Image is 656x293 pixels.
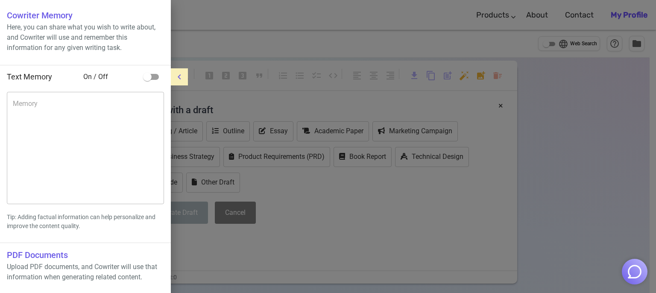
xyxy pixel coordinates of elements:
[7,262,164,282] p: Upload PDF documents, and Cowriter will use that information when generating related content.
[7,22,164,53] p: Here, you can share what you wish to write about, and Cowriter will use and remember this informa...
[7,9,164,22] h6: Cowriter Memory
[7,213,164,231] p: Tip: Adding factual information can help personalize and improve the content quality.
[83,72,139,82] span: On / Off
[7,248,164,262] h6: PDF Documents
[627,264,643,280] img: Close chat
[171,68,188,85] button: menu
[7,72,52,81] span: Text Memory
